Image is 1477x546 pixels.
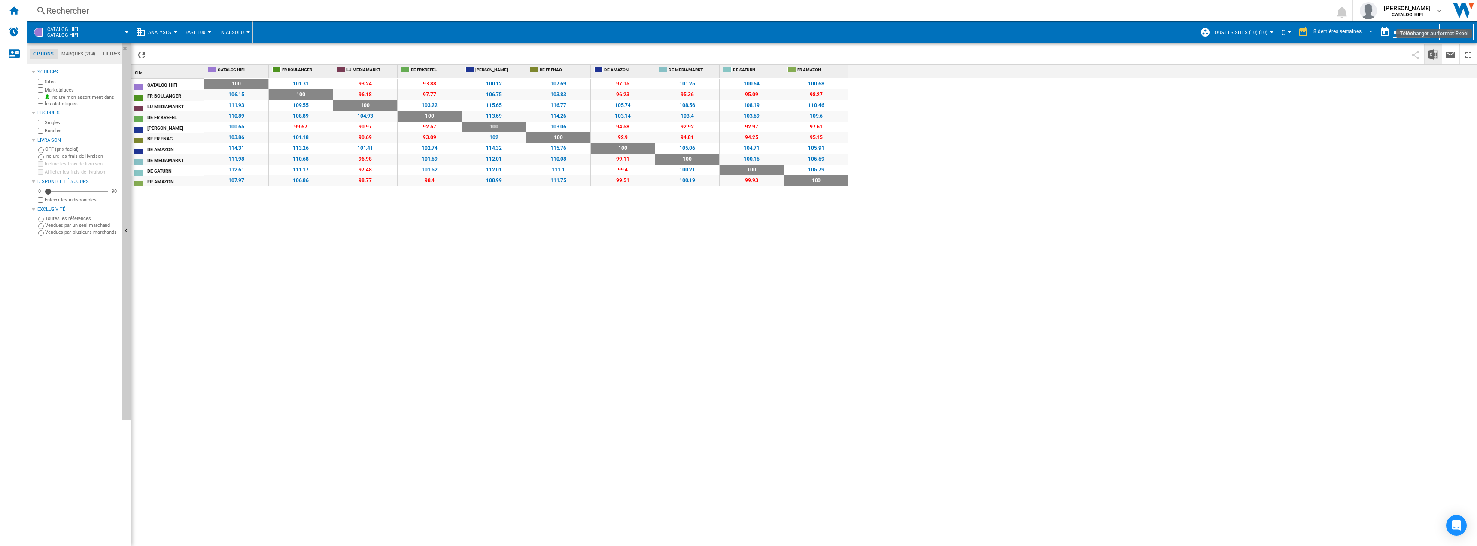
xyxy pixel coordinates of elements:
div: CATALOG HIFI [147,80,204,89]
label: Toutes les références [45,215,119,222]
button: Base 100 [185,21,210,43]
span: 110.46 [784,100,848,111]
div: FR BOULANGER [270,65,333,76]
label: Vendues par un seul marchand [45,222,119,229]
span: 99.93 [720,175,784,186]
span: 110.68 [269,154,333,165]
span: 114.31 [204,143,268,154]
label: Singles [45,119,119,126]
span: [PERSON_NAME] [1384,4,1431,12]
span: LU MEDIAMARKT [346,67,395,70]
span: 106.75 [462,89,526,100]
span: BE FR FNAC [540,67,589,70]
span: En Absolu [219,30,244,35]
span: 92.9 [591,132,655,143]
span: 104.71 [720,143,784,154]
label: Sites [45,79,119,85]
md-select: REPORTS.WIZARD.STEPS.REPORT.STEPS.REPORT_OPTIONS.PERIOD: 8 dernières semaines [1313,25,1376,40]
div: LU MEDIAMARKT [335,65,397,76]
md-menu: Currency [1276,21,1294,43]
img: alerts-logo.svg [9,27,19,37]
span: 100 [784,175,848,186]
div: DE MEDIAMARKT [147,155,204,164]
span: 107.69 [526,79,590,89]
div: FR BOULANGER [147,91,204,100]
span: 108.99 [462,175,526,186]
span: 100 [720,165,784,175]
button: Masquer [122,43,133,58]
span: 103.22 [398,100,462,111]
div: 90 [109,188,119,195]
span: 111.75 [526,175,590,186]
span: 105.06 [655,143,719,154]
span: 98.27 [784,89,848,100]
div: Produits [37,110,119,116]
span: 100 [655,154,719,165]
input: Inclure mon assortiment dans les statistiques [38,95,43,106]
div: En Absolu [219,21,248,43]
button: € [1281,21,1289,43]
div: Sources [37,69,119,76]
span: 106.86 [269,175,333,186]
span: 100 [526,132,590,143]
span: 95.09 [720,89,784,100]
span: 112.61 [204,165,268,175]
span: Tous les sites (10) (10) [1212,30,1267,35]
div: FR AMAZON [147,177,204,186]
span: Site [135,70,142,75]
span: 101.41 [333,143,397,154]
input: Afficher les frais de livraison [38,169,43,175]
input: OFF (prix facial) [38,147,44,153]
input: Toutes les références [38,217,44,222]
input: Inclure les frais de livraison [38,154,44,160]
div: LU MEDIAMARKT [147,101,204,110]
span: 92.92 [655,122,719,132]
div: DE AMAZON [593,65,655,76]
button: Télécharger au format Excel [1425,44,1442,64]
input: Afficher les frais de livraison [38,197,43,203]
span: 100 [591,143,655,154]
button: Tous les sites (10) (10) [1212,21,1272,43]
span: 111.93 [204,100,268,111]
span: 90.69 [333,132,397,143]
span: 101.25 [655,79,719,89]
button: Envoyer ce rapport par email [1442,44,1459,64]
div: [PERSON_NAME] [464,65,526,76]
span: 100 [462,122,526,132]
md-slider: Disponibilité [45,187,108,196]
span: 105.91 [784,143,848,154]
span: 100.19 [655,175,719,186]
span: 96.23 [591,89,655,100]
span: 99.51 [591,175,655,186]
span: FR BOULANGER [282,67,331,70]
span: 113.26 [269,143,333,154]
div: BE FR KREFEL [399,65,462,76]
span: 109.55 [269,100,333,111]
span: 110.08 [526,154,590,165]
input: Sites [38,79,43,85]
span: 96.98 [333,154,397,165]
div: Rechercher [46,5,1305,17]
label: Inclure les frais de livraison [45,153,119,159]
md-tab-item: Filtres [99,49,124,59]
span: 98.77 [333,175,397,186]
span: 105.74 [591,100,655,111]
span: 101.31 [269,79,333,89]
span: 101.59 [398,154,462,165]
span: 116.77 [526,100,590,111]
span: 105.79 [784,165,848,175]
span: 115.76 [526,143,590,154]
img: mysite-bg-18x18.png [45,94,50,99]
input: Vendues par un seul marchand [38,223,44,229]
div: BE FR FNAC [147,134,204,143]
span: 113.59 [462,111,526,122]
span: 103.83 [526,89,590,100]
span: 97.61 [784,122,848,132]
span: 109.6 [784,111,848,122]
span: [PERSON_NAME] [475,67,524,70]
div: Sort None [133,65,204,78]
span: 111.98 [204,154,268,165]
button: CATALOG HIFICatalog hifi [47,21,87,43]
span: 96.18 [333,89,397,100]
